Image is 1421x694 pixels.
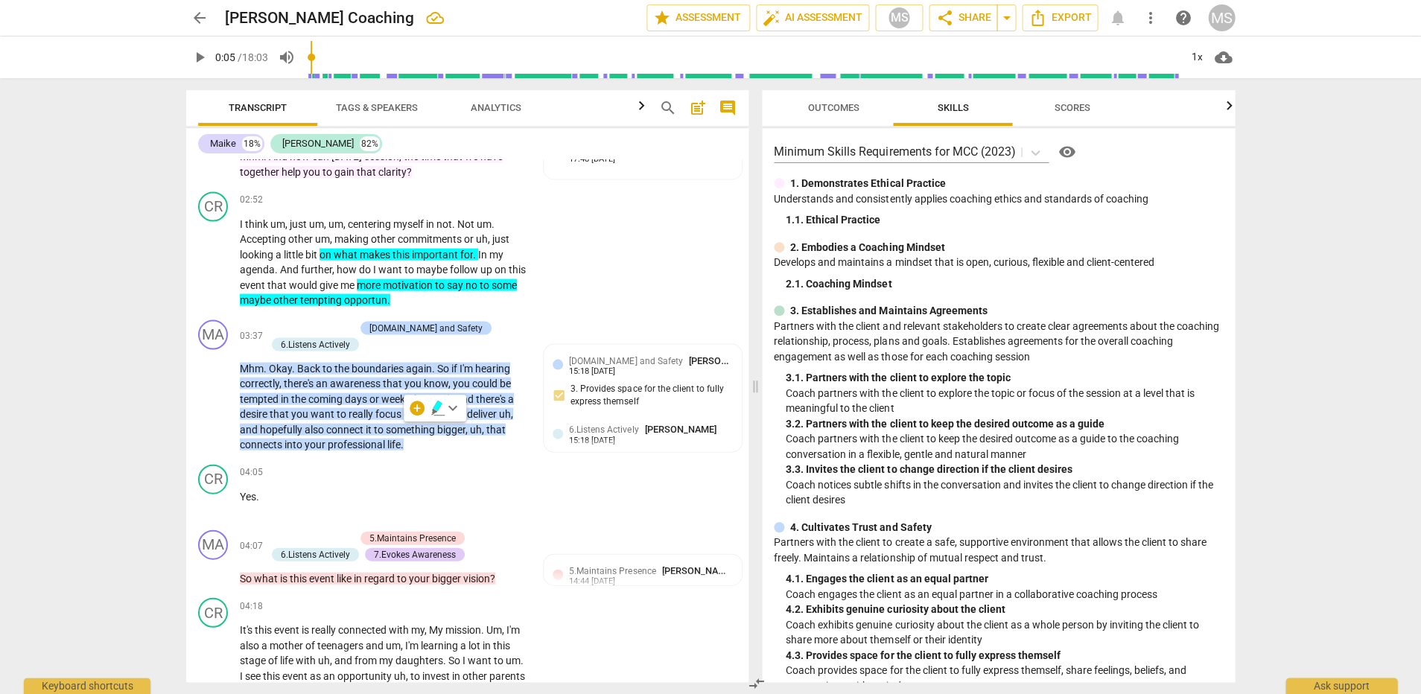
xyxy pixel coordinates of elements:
[284,377,316,389] span: there's
[404,150,421,162] span: the
[480,150,503,162] span: have
[486,623,502,635] span: Um
[240,193,263,206] span: 02:52
[464,232,476,244] span: or
[281,547,350,561] div: 6.Listens Actively
[389,623,411,635] span: with
[255,623,274,635] span: this
[569,436,615,445] div: 15:18 [DATE]
[786,587,1223,602] p: Coach engages the client as an equal partner in a collaborative coaching process
[281,337,350,351] div: 6.Listens Actively
[477,217,492,229] span: um
[328,438,387,450] span: professional
[1055,140,1078,164] button: Help
[240,392,281,404] span: tempted
[276,248,284,260] span: a
[330,232,334,244] span: ,
[285,217,290,229] span: ,
[290,150,312,162] span: how
[260,423,305,435] span: hopefully
[786,617,1223,648] p: Coach exhibits genuine curiosity about the client as a whole person by inviting the client to sha...
[309,217,324,229] span: um
[506,623,520,635] span: I'm
[374,423,386,435] span: to
[569,565,655,576] span: 5.Maintains Presence
[719,99,737,117] span: comment
[748,675,766,693] span: compare_arrows
[338,623,389,635] span: connected
[467,407,499,419] span: deliver
[24,678,150,694] div: Keyboard shortcuts
[290,217,309,229] span: just
[297,362,322,374] span: Back
[240,639,261,651] span: also
[492,232,509,244] span: just
[215,51,235,63] span: 0:05
[281,392,291,404] span: in
[282,165,303,177] span: help
[328,217,343,229] span: um
[269,362,292,374] span: Okay
[284,438,305,450] span: into
[447,278,465,290] span: say
[476,392,508,404] span: there's
[229,102,287,113] span: Transcript
[316,377,330,389] span: an
[369,392,381,404] span: or
[360,136,380,151] div: 82%
[450,392,455,404] span: .
[270,217,285,229] span: um
[343,217,348,229] span: ,
[1169,4,1196,31] a: Help
[488,232,492,244] span: ,
[774,255,1223,270] p: Develops and maintains a mindset that is open, curious, flexible and client-centered
[1174,9,1192,27] span: help
[401,639,405,651] span: ,
[1054,102,1090,113] span: Scores
[465,423,470,435] span: ,
[348,217,393,229] span: centering
[411,623,425,635] span: my
[786,602,1223,617] div: 4. 2. Exhibits genuine curiosity about the client
[240,329,263,342] span: 03:37
[786,477,1223,508] p: Coach notices subtle shifts in the conversation and invites the client to change direction if the...
[935,9,953,27] span: share
[432,362,437,374] span: .
[305,248,320,260] span: bit
[273,44,300,71] button: Volume
[473,248,478,260] span: .
[482,423,486,435] span: ,
[937,102,968,113] span: Skills
[465,150,480,162] span: we
[425,623,429,635] span: ,
[238,51,268,63] span: / 18:03
[399,150,404,162] span: ,
[653,9,671,27] span: star
[443,150,465,162] span: that
[404,377,424,389] span: you
[410,401,425,416] div: Add competency
[378,263,404,275] span: want
[409,572,432,584] span: your
[1049,140,1078,164] a: Help
[374,547,456,561] div: 7.Evokes Awareness
[786,462,1223,477] div: 3. 3. Invites the client to change direction if the client desires
[369,531,456,544] div: 5.Maintains Presence
[242,136,262,151] div: 18%
[273,293,300,305] span: other
[275,263,280,275] span: .
[997,9,1015,27] span: arrow_drop_down
[369,321,483,334] div: [DOMAIN_NAME] and Safety
[508,392,514,404] span: a
[644,423,716,434] span: Maike Stolte
[1208,4,1235,31] button: MS
[569,424,638,434] span: 6.Listens Actively
[437,362,451,374] span: So
[240,572,254,584] span: So
[472,377,500,389] span: could
[210,136,236,151] div: Maike
[786,571,1223,587] div: 4. 1. Engages the client as an equal partner
[786,386,1223,416] p: Coach partners with the client to explore the topic or focus of the session at a level that is me...
[280,263,301,275] span: And
[186,44,213,71] button: Play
